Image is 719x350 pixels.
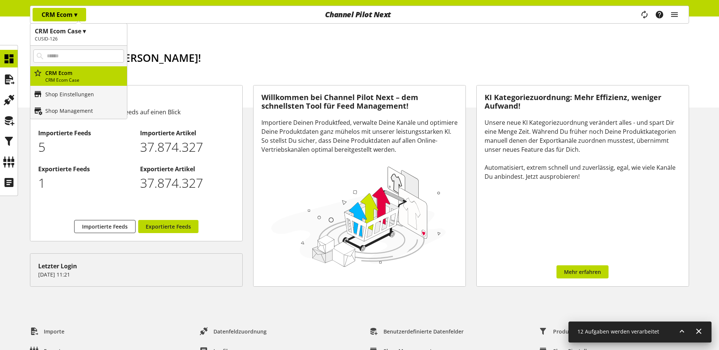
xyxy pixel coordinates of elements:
[556,265,609,278] a: Mehr erfahren
[269,163,448,269] img: 78e1b9dcff1e8392d83655fcfc870417.svg
[45,77,124,84] p: CRM Ecom Case
[146,223,191,230] span: Exportierte Feeds
[24,325,70,338] a: Importe
[261,93,458,110] h3: Willkommen bei Channel Pilot Next – dem schnellsten Tool für Feed Management!
[38,108,234,117] div: Alle Informationen zu Deinen Feeds auf einen Blick
[364,325,470,338] a: Benutzerdefinierte Datenfelder
[45,69,124,77] p: CRM Ecom
[42,69,689,78] h2: [DATE] ist der [DATE]
[577,328,659,335] span: 12 Aufgaben werden verarbeitet
[564,268,601,276] span: Mehr erfahren
[194,325,273,338] a: Datenfeldzuordnung
[533,325,592,338] a: Produktfilter
[38,129,132,138] h2: Importierte Feeds
[140,174,234,193] p: 37874327
[38,165,132,174] h2: Exportierte Feeds
[38,93,234,105] h3: Feed-Übersicht
[38,271,234,278] p: [DATE] 11:21
[74,10,77,19] span: ▾
[35,27,122,36] h1: CRM Ecom Case ▾
[140,129,234,138] h2: Importierte Artikel
[140,138,234,157] p: 37874327
[38,174,132,193] p: 1
[30,6,689,24] nav: main navigation
[45,107,93,115] p: Shop Management
[35,36,122,42] h2: CUSID-126
[140,165,234,174] h2: Exportierte Artikel
[38,262,234,271] div: Letzter Login
[30,86,127,102] a: Shop Einstellungen
[383,328,464,335] span: Benutzerdefinierte Datenfelder
[138,220,198,233] a: Exportierte Feeds
[213,328,267,335] span: Datenfeldzuordnung
[261,118,458,154] div: Importiere Deinen Produktfeed, verwalte Deine Kanäle und optimiere Deine Produktdaten ganz mühelo...
[30,102,127,119] a: Shop Management
[38,138,132,157] p: 5
[485,118,681,181] div: Unsere neue KI Kategoriezuordnung verändert alles - und spart Dir eine Menge Zeit. Während Du frü...
[42,10,77,19] p: CRM Ecom
[485,93,681,110] h3: KI Kategoriezuordnung: Mehr Effizienz, weniger Aufwand!
[44,328,64,335] span: Importe
[82,223,128,230] span: Importierte Feeds
[74,220,136,233] a: Importierte Feeds
[553,328,586,335] span: Produktfilter
[45,90,94,98] p: Shop Einstellungen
